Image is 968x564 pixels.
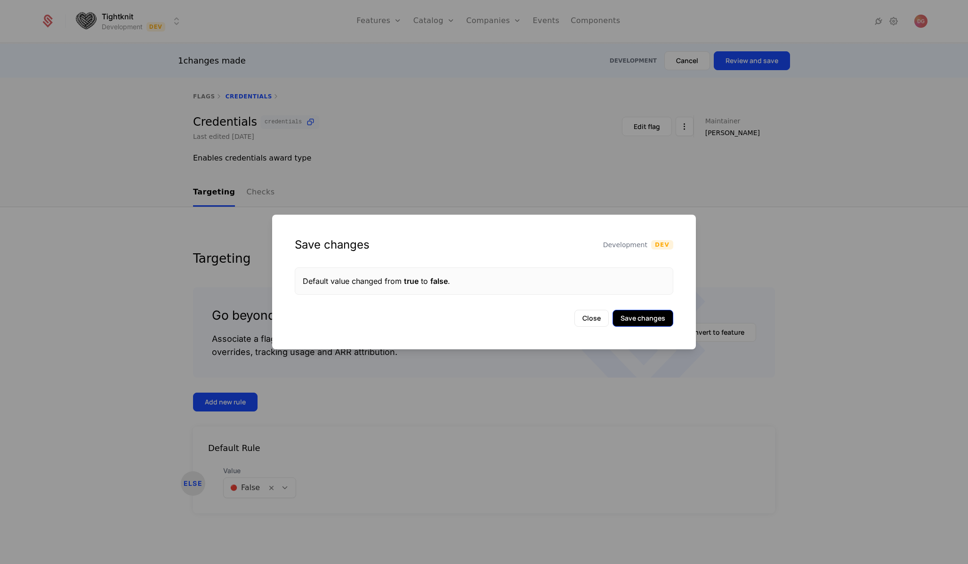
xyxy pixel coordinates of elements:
[651,240,673,250] span: Dev
[404,276,419,286] span: true
[603,240,647,250] span: Development
[574,310,609,327] button: Close
[430,276,448,286] span: false
[613,310,673,327] button: Save changes
[303,275,665,287] div: Default value changed from to .
[295,237,370,252] div: Save changes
